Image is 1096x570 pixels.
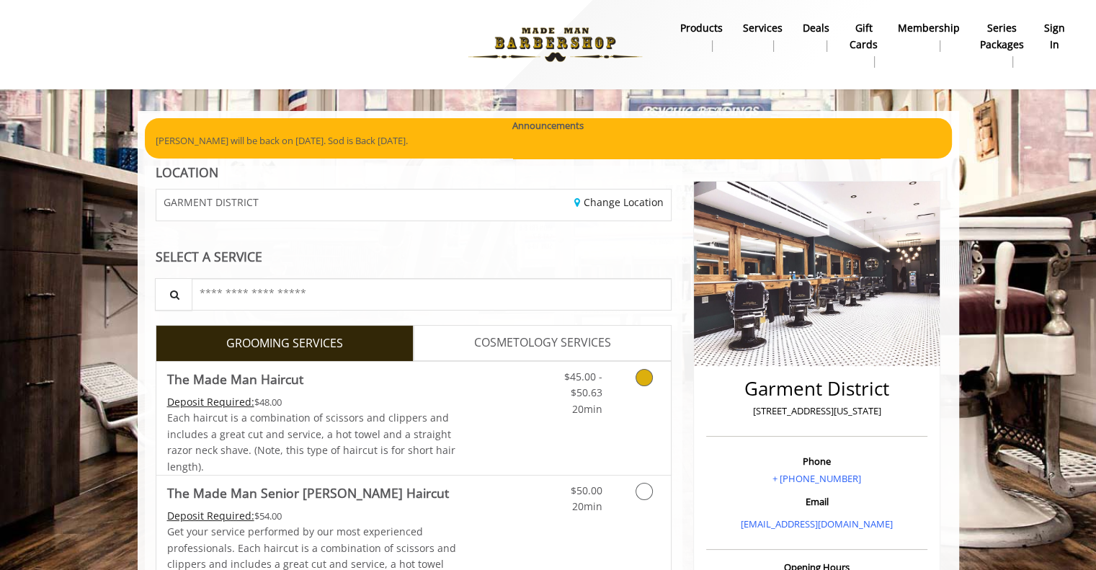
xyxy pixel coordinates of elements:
b: products [680,20,723,36]
span: This service needs some Advance to be paid before we block your appointment [167,509,254,522]
span: $50.00 [570,484,602,497]
a: ServicesServices [733,18,793,55]
div: SELECT A SERVICE [156,250,672,264]
b: The Made Man Senior [PERSON_NAME] Haircut [167,483,449,503]
h3: Phone [710,456,924,466]
b: Membership [898,20,960,36]
b: The Made Man Haircut [167,369,303,389]
p: [PERSON_NAME] will be back on [DATE]. Sod is Back [DATE]. [156,133,941,148]
b: Deals [803,20,829,36]
a: MembershipMembership [888,18,970,55]
b: LOCATION [156,164,218,181]
a: Change Location [574,195,664,209]
a: sign insign in [1034,18,1075,55]
span: GARMENT DISTRICT [164,197,259,208]
a: [EMAIL_ADDRESS][DOMAIN_NAME] [741,517,893,530]
b: sign in [1044,20,1065,53]
b: gift cards [850,20,878,53]
b: Announcements [512,118,584,133]
div: $54.00 [167,508,457,524]
a: + [PHONE_NUMBER] [772,472,861,485]
a: Gift cardsgift cards [839,18,888,71]
b: Series packages [980,20,1024,53]
div: $48.00 [167,394,457,410]
span: $45.00 - $50.63 [563,370,602,399]
h3: Email [710,496,924,507]
button: Service Search [155,278,192,311]
span: Each haircut is a combination of scissors and clippers and includes a great cut and service, a ho... [167,411,455,473]
b: Services [743,20,783,36]
h2: Garment District [710,378,924,399]
span: 20min [571,499,602,513]
img: Made Man Barbershop logo [456,5,654,84]
span: COSMETOLOGY SERVICES [474,334,611,352]
a: Series packagesSeries packages [970,18,1034,71]
a: DealsDeals [793,18,839,55]
span: This service needs some Advance to be paid before we block your appointment [167,395,254,409]
a: Productsproducts [670,18,733,55]
p: [STREET_ADDRESS][US_STATE] [710,404,924,419]
span: 20min [571,402,602,416]
span: GROOMING SERVICES [226,334,343,353]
